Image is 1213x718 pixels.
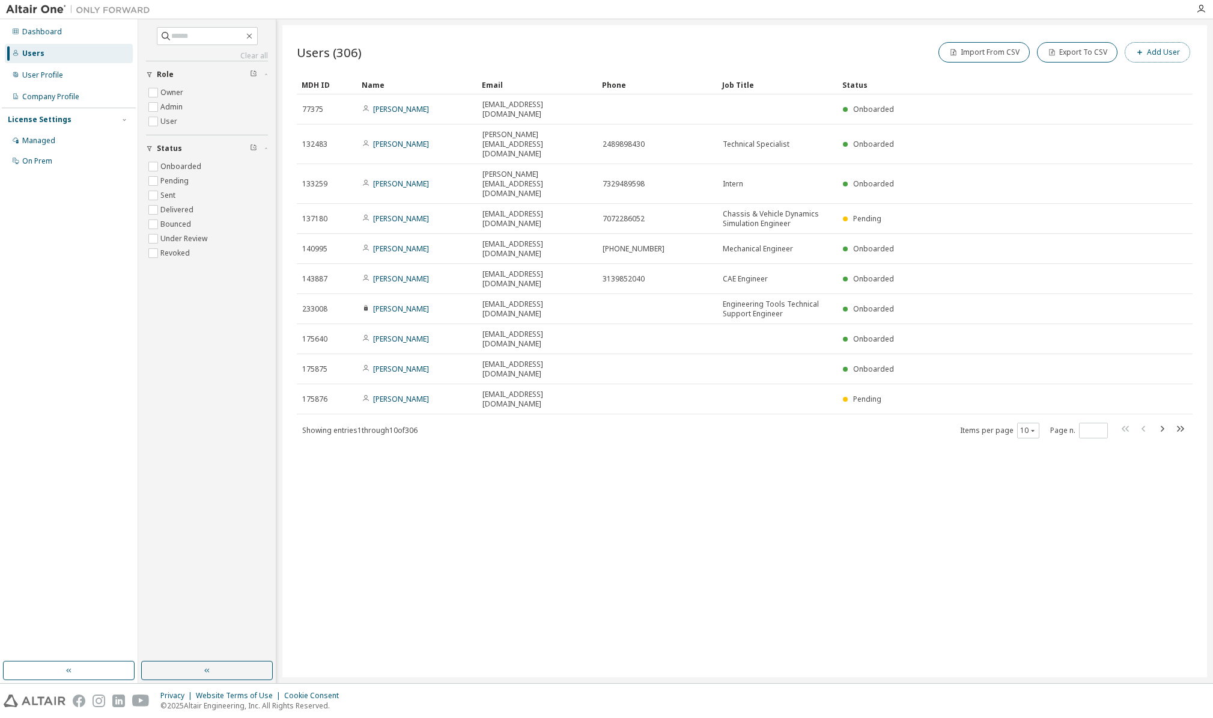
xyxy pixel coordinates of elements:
span: Clear filter [250,70,257,79]
button: Status [146,135,268,162]
label: Revoked [160,246,192,260]
a: [PERSON_NAME] [373,139,429,149]
a: [PERSON_NAME] [373,364,429,374]
span: Onboarded [853,334,894,344]
span: 132483 [302,140,327,149]
img: youtube.svg [132,695,150,707]
div: Name [362,75,472,94]
label: Bounced [160,217,193,232]
label: User [160,114,180,129]
span: Onboarded [853,274,894,284]
label: Sent [160,188,178,203]
span: Role [157,70,174,79]
label: Pending [160,174,191,188]
span: [EMAIL_ADDRESS][DOMAIN_NAME] [482,299,592,319]
span: Onboarded [853,139,894,149]
span: 233008 [302,304,327,314]
span: Users (306) [297,44,362,61]
span: Pending [853,213,881,224]
span: 133259 [302,179,327,189]
span: 175640 [302,334,327,344]
img: instagram.svg [93,695,105,707]
a: [PERSON_NAME] [373,394,429,404]
a: [PERSON_NAME] [373,179,429,189]
span: Onboarded [853,179,894,189]
span: Chassis & Vehicle Dynamics Simulation Engineer [723,209,832,229]
div: Cookie Consent [284,691,346,701]
img: linkedin.svg [112,695,125,707]
div: License Settings [8,115,71,124]
span: Onboarded [853,364,894,374]
img: facebook.svg [73,695,85,707]
a: [PERSON_NAME] [373,304,429,314]
button: Add User [1125,42,1190,63]
div: Email [482,75,592,94]
span: [EMAIL_ADDRESS][DOMAIN_NAME] [482,390,592,409]
span: 175876 [302,394,327,404]
a: [PERSON_NAME] [373,244,429,254]
span: [EMAIL_ADDRESS][DOMAIN_NAME] [482,239,592,259]
div: Company Profile [22,92,79,102]
span: Technical Specialist [723,140,789,149]
label: Under Review [160,232,210,246]
span: Mechanical Engineer [723,244,793,254]
span: Onboarded [853,304,894,314]
span: Intern [723,179,743,189]
label: Delivered [160,203,196,217]
a: [PERSON_NAME] [373,213,429,224]
span: 2489898430 [603,140,645,149]
span: [EMAIL_ADDRESS][DOMAIN_NAME] [482,209,592,229]
span: [PHONE_NUMBER] [603,244,664,254]
button: Export To CSV [1037,42,1117,63]
span: Showing entries 1 through 10 of 306 [302,425,418,435]
span: [EMAIL_ADDRESS][DOMAIN_NAME] [482,330,592,349]
span: 175875 [302,364,327,374]
span: CAE Engineer [723,274,768,284]
span: [PERSON_NAME][EMAIL_ADDRESS][DOMAIN_NAME] [482,130,592,159]
img: altair_logo.svg [4,695,65,707]
div: Privacy [160,691,196,701]
div: Website Terms of Use [196,691,284,701]
button: Import From CSV [938,42,1030,63]
div: Status [842,75,1130,94]
a: [PERSON_NAME] [373,274,429,284]
div: Dashboard [22,27,62,37]
span: Onboarded [853,244,894,254]
a: [PERSON_NAME] [373,104,429,114]
span: 3139852040 [603,274,645,284]
label: Onboarded [160,159,204,174]
div: Phone [602,75,713,94]
span: 140995 [302,244,327,254]
label: Admin [160,100,185,114]
img: Altair One [6,4,156,16]
span: [EMAIL_ADDRESS][DOMAIN_NAME] [482,269,592,289]
span: 77375 [302,105,323,114]
span: 137180 [302,214,327,224]
div: User Profile [22,70,63,80]
span: Items per page [960,423,1039,438]
label: Owner [160,85,186,100]
span: 7329489598 [603,179,645,189]
div: Users [22,49,44,58]
div: MDH ID [302,75,352,94]
span: Clear filter [250,144,257,153]
div: Managed [22,136,55,146]
button: Role [146,61,268,88]
span: [PERSON_NAME][EMAIL_ADDRESS][DOMAIN_NAME] [482,170,592,198]
span: Engineering Tools Technical Support Engineer [723,299,832,319]
span: [EMAIL_ADDRESS][DOMAIN_NAME] [482,100,592,119]
a: [PERSON_NAME] [373,334,429,344]
span: Onboarded [853,104,894,114]
span: [EMAIL_ADDRESS][DOMAIN_NAME] [482,360,592,379]
a: Clear all [146,51,268,61]
div: On Prem [22,156,52,166]
span: 143887 [302,274,327,284]
p: © 2025 Altair Engineering, Inc. All Rights Reserved. [160,701,346,711]
span: Pending [853,394,881,404]
span: Status [157,144,182,153]
button: 10 [1020,426,1036,435]
span: Page n. [1050,423,1108,438]
span: 7072286052 [603,214,645,224]
div: Job Title [722,75,833,94]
